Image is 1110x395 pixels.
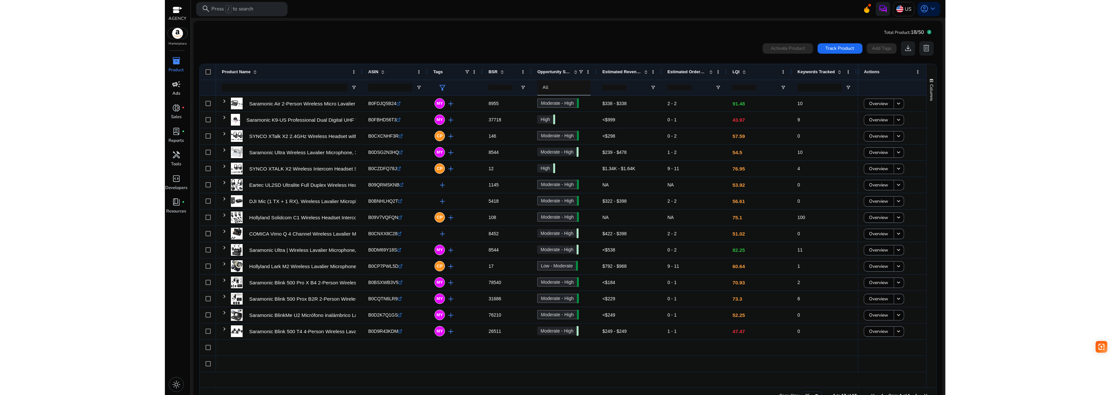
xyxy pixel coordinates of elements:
span: MY [436,280,443,284]
a: Moderate - High [537,196,577,205]
button: Overview [864,294,894,304]
span: 6 [797,296,800,301]
p: 57.59 [732,129,786,143]
span: add [447,327,455,336]
p: Saramonic Blink 500 Prox B2R 2-Person Wireless Clip-On Microphone... [249,292,410,306]
span: $249 - $249 [602,329,627,334]
mat-icon: keyboard_arrow_down [896,214,902,221]
span: 72.63 [577,228,579,238]
span: fiber_manual_record [182,130,185,133]
span: 0 [797,231,800,236]
span: 65.00 [577,277,579,287]
a: High [537,164,553,172]
p: COMICA Vimo Q 4 Channel Wireless Lavalier Microphone System with... [249,227,411,240]
button: Open Filter Menu [715,85,721,90]
span: Overview [869,129,889,143]
p: 73.3 [732,292,786,306]
mat-icon: keyboard_arrow_down [896,133,902,140]
span: B0BNHLHQ2T [368,198,398,204]
span: 65.01 [577,98,579,108]
span: 2 - 2 [667,231,676,236]
button: download [901,41,915,56]
span: 0 [797,312,800,318]
span: add [447,132,455,141]
span: 65.00 [577,293,579,303]
span: Estimated Revenue/Day [602,69,641,74]
a: Moderate - High [537,310,577,319]
input: ASIN Filter Input [368,84,412,91]
p: Saramonic Ultra | Wireless Lavalier Microphone, 32-Bit Float... [249,243,387,257]
mat-icon: keyboard_arrow_down [896,101,902,107]
p: Ads [172,90,180,97]
span: 10 [797,101,803,106]
p: Reports [169,138,184,144]
span: fiber_manual_record [182,201,185,204]
span: 8544 [488,150,499,155]
span: 0 - 1 [667,312,676,318]
button: Overview [864,229,894,239]
span: 0 - 1 [667,117,676,122]
mat-icon: keyboard_arrow_down [896,312,902,319]
span: Overview [869,178,889,192]
input: Product Name Filter Input [222,84,347,91]
span: Columns [929,84,935,101]
span: B0FBHD56T3 [368,117,396,122]
span: 8544 [488,247,499,252]
span: 72.17 [577,326,579,336]
button: Open Filter Menu [520,85,526,90]
span: MY [436,329,443,333]
p: DJI Mic (1 TX + 1 RX), Wireless Lavalier Microphone, 250m (820... [249,195,397,208]
img: 418wkKrukEL._AC_US40_.jpg [231,228,243,239]
span: add [447,213,455,222]
span: add [447,295,455,303]
span: 108 [488,215,496,220]
span: B0DSG2N3HQ [368,150,399,155]
span: 1145 [488,182,499,187]
span: Overview [869,227,889,240]
span: CP [437,166,443,170]
button: Overview [864,196,894,207]
mat-icon: keyboard_arrow_down [896,231,902,237]
img: 41+QbGsUcuL._AC_US40_.jpg [231,130,243,142]
img: 41QuWP0XTiL._AC_US40_.jpg [231,277,243,288]
span: add [447,279,455,287]
span: 0 - 1 [667,296,676,301]
button: Overview [864,164,894,174]
span: Keywords Tracked [797,69,835,74]
button: Overview [864,212,894,223]
span: inventory_2 [172,57,181,65]
span: B0CP7PWL5D [368,264,398,269]
span: 75.94 [553,115,555,124]
span: Overview [869,113,889,127]
span: Overview [869,325,889,338]
span: 9 [797,117,800,122]
a: Moderate - High [537,327,577,335]
span: add [447,100,455,108]
span: 2 - 2 [667,198,676,204]
button: Overview [864,326,894,337]
span: Tags [433,69,443,74]
span: B0DM69Y18S [368,247,397,252]
span: 71.40 [577,245,579,254]
p: 53.92 [732,178,786,192]
span: Overview [869,243,889,257]
button: Overview [864,245,894,255]
span: add [438,181,447,189]
p: Tools [171,161,181,168]
span: 76210 [488,312,501,318]
a: donut_smallfiber_manual_recordSales [165,102,188,126]
span: 0 - 2 [667,133,676,139]
span: CP [437,215,443,219]
p: Saramonic Ultra Wireless Lavalier Microphone, 32-Bit Float Recording,... [249,146,410,159]
span: download [904,44,912,52]
span: 66.63 [577,196,579,206]
p: 75.1 [732,211,786,224]
span: 0 [797,198,800,204]
span: 9 - 11 [667,166,679,171]
a: Moderate - High [537,294,577,303]
span: CP [437,264,443,268]
span: $792 - $968 [602,264,627,269]
img: 416D-ehNNRL._AC_US40_.jpg [231,163,243,174]
span: book_4 [172,198,181,206]
p: Eartec UL2SD Ultralite Full Duplex Wireless Headset Communication... [249,178,407,192]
